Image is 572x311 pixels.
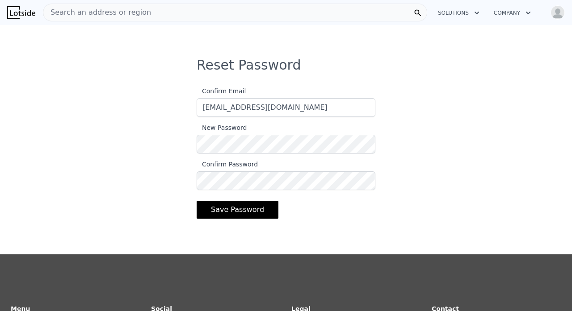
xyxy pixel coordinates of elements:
span: Confirm Password [197,161,258,168]
span: Search an address or region [43,7,151,18]
button: Solutions [431,5,487,21]
img: Lotside [7,6,35,19]
button: Save Password [197,201,278,219]
button: Company [487,5,538,21]
input: New Password [197,135,375,153]
input: Confirm Email [197,98,375,117]
input: Confirm Password [197,171,375,190]
img: avatar [551,5,565,20]
span: New Password [197,124,247,131]
h3: Reset Password [197,57,375,73]
span: Confirm Email [197,87,246,95]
